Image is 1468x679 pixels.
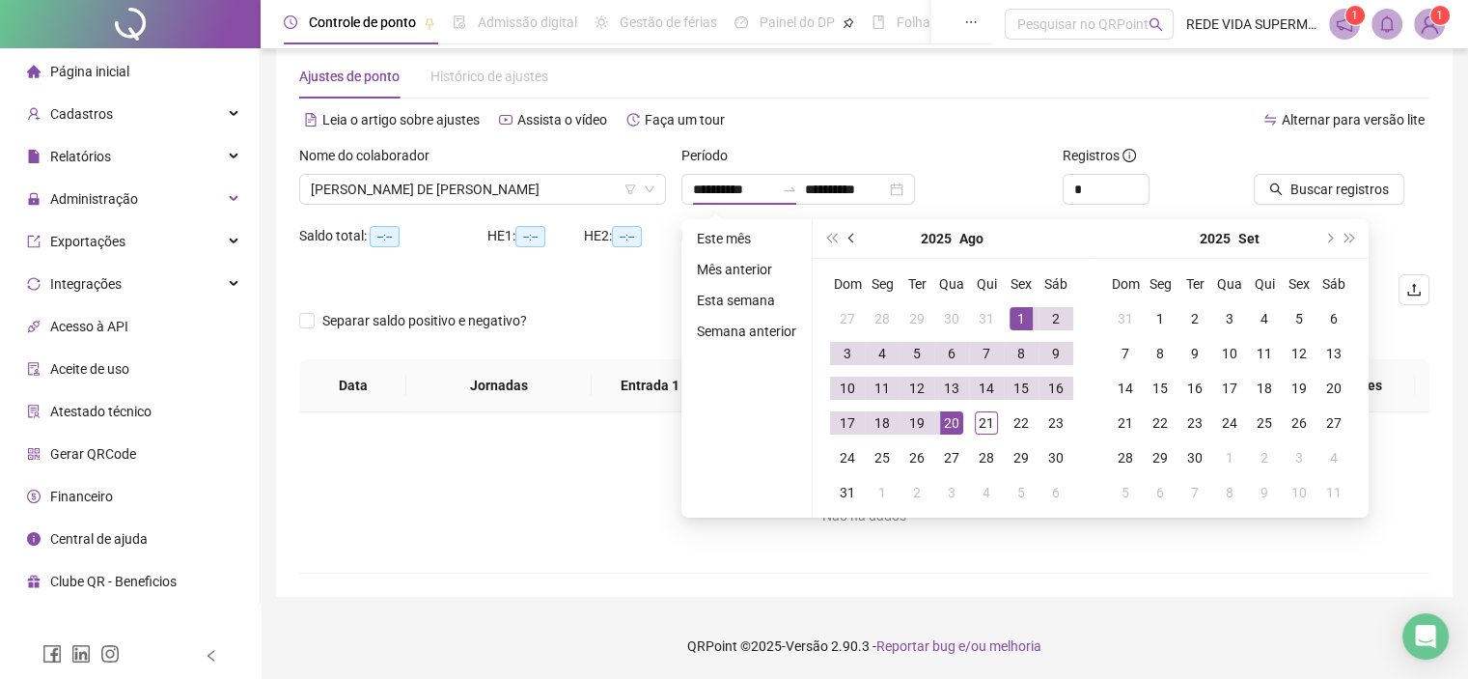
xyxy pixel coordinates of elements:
div: 12 [1288,342,1311,365]
td: 2025-09-24 [1212,406,1247,440]
span: Faça um tour [645,112,725,127]
span: search [1149,17,1163,32]
td: 2025-09-09 [1177,336,1212,371]
td: 2025-09-01 [865,475,900,510]
td: 2025-07-29 [900,301,934,336]
span: Registros [1063,145,1136,166]
div: Saldo total: [299,225,487,247]
div: 5 [1114,481,1137,504]
span: pushpin [843,17,854,29]
th: Qua [934,267,969,301]
button: year panel [921,219,952,258]
div: 25 [1253,411,1276,435]
div: 19 [905,411,928,435]
div: 27 [940,446,963,469]
td: 2025-09-02 [1177,301,1212,336]
td: 2025-09-16 [1177,371,1212,406]
div: 4 [975,481,998,504]
td: 2025-09-28 [1108,440,1143,475]
td: 2025-10-07 [1177,475,1212,510]
div: 10 [836,377,859,400]
span: sun [595,15,608,29]
span: bell [1378,15,1396,33]
th: Seg [865,267,900,301]
td: 2025-08-01 [1004,301,1039,336]
div: 23 [1044,411,1067,435]
span: Assista o vídeo [517,112,607,127]
div: 28 [1114,446,1137,469]
td: 2025-09-03 [1212,301,1247,336]
div: 30 [1044,446,1067,469]
div: 5 [905,342,928,365]
div: 29 [905,307,928,330]
td: 2025-08-24 [830,440,865,475]
td: 2025-10-11 [1316,475,1351,510]
td: 2025-09-02 [900,475,934,510]
td: 2025-09-01 [1143,301,1177,336]
td: 2025-09-06 [1316,301,1351,336]
img: 1924 [1415,10,1444,39]
span: book [872,15,885,29]
span: --:-- [515,226,545,247]
td: 2025-08-22 [1004,406,1039,440]
td: 2025-09-08 [1143,336,1177,371]
th: Sáb [1039,267,1073,301]
span: Exportações [50,234,125,249]
span: history [626,113,640,127]
div: 14 [975,377,998,400]
div: 1 [871,481,894,504]
span: --:-- [612,226,642,247]
td: 2025-09-21 [1108,406,1143,440]
div: 28 [871,307,894,330]
div: 15 [1149,377,1172,400]
td: 2025-07-31 [969,301,1004,336]
div: HE 2: [584,225,680,247]
div: 7 [975,342,998,365]
button: prev-year [842,219,863,258]
span: notification [1336,15,1353,33]
td: 2025-09-03 [934,475,969,510]
span: audit [27,362,41,376]
div: 30 [1183,446,1206,469]
td: 2025-08-02 [1039,301,1073,336]
div: 17 [1218,377,1241,400]
span: Versão [786,638,828,654]
span: Aceite de uso [50,361,129,377]
span: dashboard [734,15,748,29]
li: Este mês [689,227,804,250]
div: 6 [940,342,963,365]
div: 11 [1253,342,1276,365]
th: Qui [969,267,1004,301]
span: Alternar para versão lite [1282,112,1425,127]
td: 2025-10-04 [1316,440,1351,475]
td: 2025-08-18 [865,406,900,440]
td: 2025-08-23 [1039,406,1073,440]
button: super-prev-year [820,219,842,258]
span: pushpin [424,17,435,29]
span: Gestão de férias [620,14,717,30]
span: facebook [42,644,62,664]
td: 2025-09-05 [1282,301,1316,336]
div: 3 [1288,446,1311,469]
div: 7 [1183,481,1206,504]
div: 4 [1253,307,1276,330]
td: 2025-09-05 [1004,475,1039,510]
td: 2025-09-23 [1177,406,1212,440]
div: 11 [1322,481,1345,504]
div: 22 [1149,411,1172,435]
td: 2025-08-17 [830,406,865,440]
td: 2025-10-08 [1212,475,1247,510]
div: 26 [1288,411,1311,435]
td: 2025-08-11 [865,371,900,406]
span: ellipsis [964,15,978,29]
td: 2025-09-15 [1143,371,1177,406]
div: 18 [871,411,894,435]
div: 28 [975,446,998,469]
span: user-add [27,107,41,121]
div: 23 [1183,411,1206,435]
td: 2025-10-03 [1282,440,1316,475]
td: 2025-07-27 [830,301,865,336]
span: clock-circle [284,15,297,29]
div: 1 [1010,307,1033,330]
span: REDE VIDA SUPERMERCADOS LTDA [1185,14,1316,35]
